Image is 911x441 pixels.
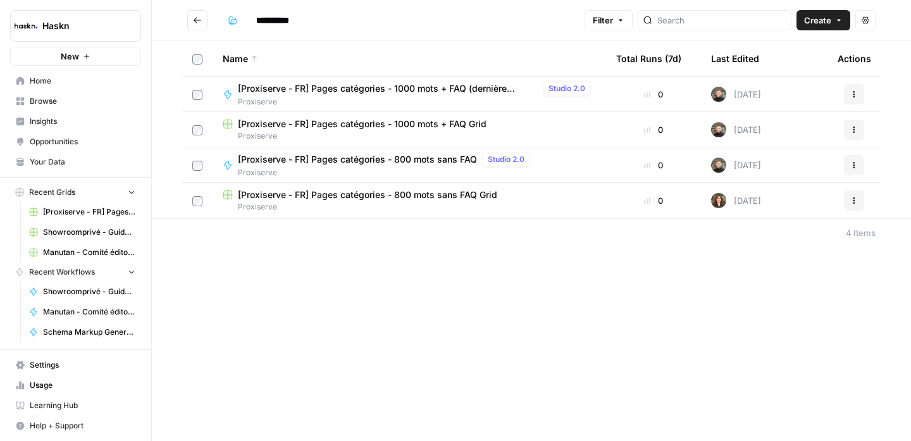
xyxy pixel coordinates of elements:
[29,187,75,198] span: Recent Grids
[43,286,135,297] span: Showroomprivé - Guide d'achat de 800 mots
[42,20,119,32] span: Haskn
[30,359,135,371] span: Settings
[10,10,141,42] button: Workspace: Haskn
[488,154,524,165] span: Studio 2.0
[796,10,850,30] button: Create
[23,242,141,263] a: Manutan - Comité éditorial Grid (1)
[23,202,141,222] a: [Proxiserve - FR] Pages catégories - 1000 mots + FAQ Grid
[548,83,585,94] span: Studio 2.0
[43,227,135,238] span: Showroomprivé - Guide d'achat de 800 mots Grid
[711,122,761,137] div: [DATE]
[585,10,633,30] button: Filter
[30,136,135,147] span: Opportunities
[10,152,141,172] a: Your Data
[223,152,596,178] a: [Proxiserve - FR] Pages catégories - 800 mots sans FAQStudio 2.0Proxiserve
[10,71,141,91] a: Home
[711,193,761,208] div: [DATE]
[23,222,141,242] a: Showroomprivé - Guide d'achat de 800 mots Grid
[30,420,135,432] span: Help + Support
[616,88,691,101] div: 0
[223,81,596,108] a: [Proxiserve - FR] Pages catégories - 1000 mots + FAQ (dernière version)Studio 2.0Proxiserve
[711,41,759,76] div: Last Edited
[711,87,761,102] div: [DATE]
[187,10,208,30] button: Go back
[10,183,141,202] button: Recent Grids
[43,247,135,258] span: Manutan - Comité éditorial Grid (1)
[223,118,596,142] a: [Proxiserve - FR] Pages catégories - 1000 mots + FAQ GridProxiserve
[223,130,596,142] span: Proxiserve
[616,194,691,207] div: 0
[29,266,95,278] span: Recent Workflows
[238,153,477,166] span: [Proxiserve - FR] Pages catégories - 800 mots sans FAQ
[10,47,141,66] button: New
[711,87,726,102] img: udf09rtbz9abwr5l4z19vkttxmie
[10,416,141,436] button: Help + Support
[223,189,596,213] a: [Proxiserve - FR] Pages catégories - 800 mots sans FAQ GridProxiserve
[10,395,141,416] a: Learning Hub
[30,380,135,391] span: Usage
[238,118,486,130] span: [Proxiserve - FR] Pages catégories - 1000 mots + FAQ Grid
[846,227,876,239] div: 4 Items
[593,14,613,27] span: Filter
[238,82,538,95] span: [Proxiserve - FR] Pages catégories - 1000 mots + FAQ (dernière version)
[10,355,141,375] a: Settings
[30,400,135,411] span: Learning Hub
[657,14,786,27] input: Search
[711,122,726,137] img: udf09rtbz9abwr5l4z19vkttxmie
[30,75,135,87] span: Home
[30,96,135,107] span: Browse
[61,50,79,63] span: New
[30,116,135,127] span: Insights
[711,158,726,173] img: udf09rtbz9abwr5l4z19vkttxmie
[838,41,871,76] div: Actions
[15,15,37,37] img: Haskn Logo
[10,132,141,152] a: Opportunities
[223,41,596,76] div: Name
[711,158,761,173] div: [DATE]
[10,111,141,132] a: Insights
[804,14,831,27] span: Create
[616,41,681,76] div: Total Runs (7d)
[10,375,141,395] a: Usage
[238,96,596,108] span: Proxiserve
[10,263,141,282] button: Recent Workflows
[10,91,141,111] a: Browse
[43,206,135,218] span: [Proxiserve - FR] Pages catégories - 1000 mots + FAQ Grid
[23,322,141,342] a: Schema Markup Generator
[223,201,596,213] span: Proxiserve
[616,123,691,136] div: 0
[238,167,535,178] span: Proxiserve
[43,306,135,318] span: Manutan - Comité éditorial
[711,193,726,208] img: wbc4lf7e8no3nva14b2bd9f41fnh
[23,302,141,322] a: Manutan - Comité éditorial
[43,326,135,338] span: Schema Markup Generator
[30,156,135,168] span: Your Data
[23,282,141,302] a: Showroomprivé - Guide d'achat de 800 mots
[616,159,691,171] div: 0
[238,189,497,201] span: [Proxiserve - FR] Pages catégories - 800 mots sans FAQ Grid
